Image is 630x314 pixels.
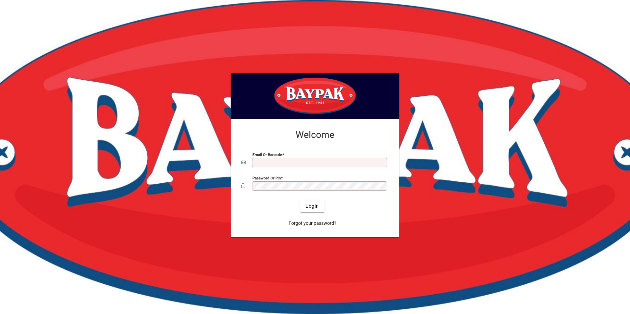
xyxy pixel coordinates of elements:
h2: Welcome [241,129,389,141]
mat-label: Email or Barcode [252,152,282,157]
button: Login [300,200,324,212]
span: Forgot your password? [289,220,336,227]
span: Login [305,203,319,210]
mat-label: Password or Pin [252,175,281,180]
a: Forgot your password? [286,218,339,229]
